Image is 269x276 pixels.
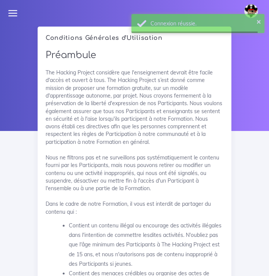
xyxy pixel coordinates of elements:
li: Contient un contenu illégal ou encourage des activités illégales dans l'intention de commettre le... [69,221,223,269]
img: avatar [244,4,258,18]
h2: Préambule [46,50,223,61]
button: × [256,17,261,25]
div: Connexion réussie. [150,20,259,27]
h5: Conditions Générales d'Utilisation [46,35,223,42]
p: Nous ne filtrons pas et ne surveillons pas systématiquement le contenu fourni par les Participant... [46,154,223,192]
p: The Hacking Project considère que l'enseignement devrait être facile d'accès et ouvert à tous. Th... [46,69,223,146]
p: Dans le cadre de notre Formation, il vous est interdit de partager du contenu qui : [46,200,223,216]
